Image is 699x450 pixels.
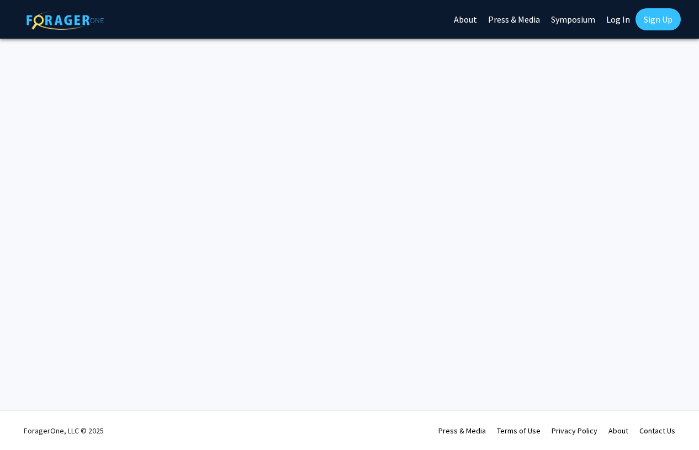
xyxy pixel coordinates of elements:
img: ForagerOne Logo [27,10,104,30]
a: Privacy Policy [552,426,597,436]
a: Contact Us [639,426,675,436]
div: ForagerOne, LLC © 2025 [24,411,104,450]
a: Press & Media [438,426,486,436]
a: Terms of Use [497,426,541,436]
a: About [608,426,628,436]
a: Sign Up [636,8,681,30]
